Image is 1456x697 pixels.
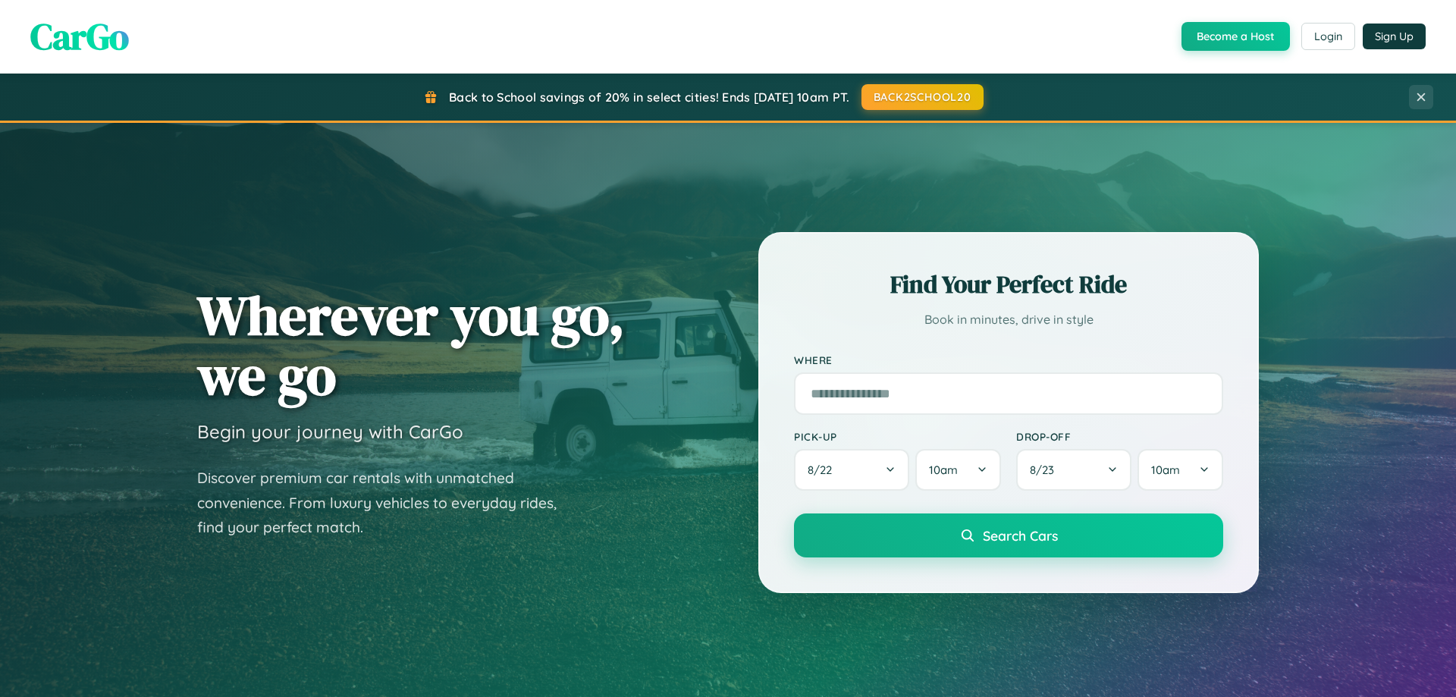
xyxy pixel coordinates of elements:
button: Login [1301,23,1355,50]
button: Search Cars [794,513,1223,557]
span: CarGo [30,11,129,61]
button: 10am [1137,449,1223,491]
button: 8/23 [1016,449,1131,491]
span: 10am [929,463,958,477]
button: 8/22 [794,449,909,491]
label: Where [794,353,1223,366]
span: 8 / 23 [1030,463,1062,477]
button: Become a Host [1181,22,1290,51]
button: BACK2SCHOOL20 [861,84,984,110]
span: 8 / 22 [808,463,839,477]
h2: Find Your Perfect Ride [794,268,1223,301]
span: Back to School savings of 20% in select cities! Ends [DATE] 10am PT. [449,89,849,105]
h3: Begin your journey with CarGo [197,420,463,443]
button: 10am [915,449,1001,491]
p: Book in minutes, drive in style [794,309,1223,331]
label: Drop-off [1016,430,1223,443]
span: 10am [1151,463,1180,477]
h1: Wherever you go, we go [197,285,625,405]
label: Pick-up [794,430,1001,443]
span: Search Cars [983,527,1058,544]
button: Sign Up [1363,24,1426,49]
p: Discover premium car rentals with unmatched convenience. From luxury vehicles to everyday rides, ... [197,466,576,540]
